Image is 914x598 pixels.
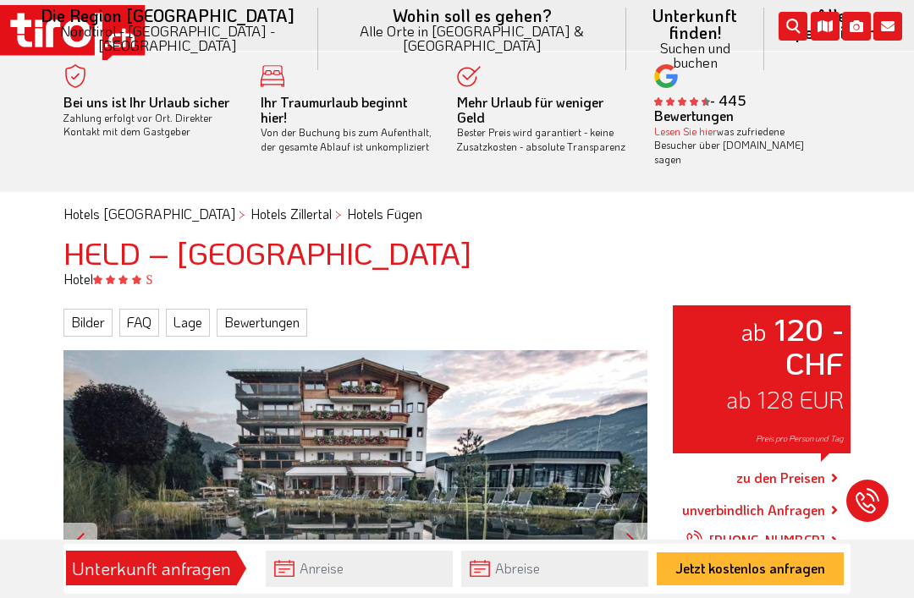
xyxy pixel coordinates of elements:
div: was zufriedene Besucher über [DOMAIN_NAME] sagen [654,124,826,167]
div: Bester Preis wird garantiert - keine Zusatzkosten - absolute Transparenz [457,96,629,154]
a: Bilder [63,309,113,336]
h1: HELD – [GEOGRAPHIC_DATA] [63,236,851,270]
a: unverbindlich Anfragen [682,500,825,520]
small: Nordtirol - [GEOGRAPHIC_DATA] - [GEOGRAPHIC_DATA] [37,24,298,52]
div: Unterkunft anfragen [71,554,231,583]
i: Fotogalerie [842,12,871,41]
b: Mehr Urlaub für weniger Geld [457,93,603,126]
input: Abreise [461,551,648,587]
div: Von der Buchung bis zum Aufenthalt, der gesamte Ablauf ist unkompliziert [261,96,432,154]
a: Lesen Sie hier [654,124,717,138]
input: Anreise [266,551,453,587]
i: Karte öffnen [811,12,840,41]
strong: 120 - CHF [774,309,844,382]
span: Preis pro Person und Tag [756,433,844,444]
a: zu den Preisen [736,457,825,499]
b: Bei uns ist Ihr Urlaub sicher [63,93,229,111]
a: Lage [166,309,210,336]
div: Zahlung erfolgt vor Ort. Direkter Kontakt mit dem Gastgeber [63,96,235,139]
a: [PHONE_NUMBER] [685,520,825,562]
small: Alle Orte in [GEOGRAPHIC_DATA] & [GEOGRAPHIC_DATA] [339,24,606,52]
i: Kontakt [873,12,902,41]
small: ab [741,315,767,347]
a: Hotels Zillertal [251,205,332,222]
b: Ihr Traumurlaub beginnt hier! [261,93,407,126]
a: Bewertungen [217,309,307,336]
b: - 445 Bewertungen [654,91,746,124]
a: Hotels [GEOGRAPHIC_DATA] [63,205,235,222]
a: FAQ [119,309,159,336]
span: ab 128 EUR [726,384,844,414]
a: Hotels Fügen [347,205,422,222]
div: Hotel [51,270,863,288]
small: Suchen und buchen [647,41,744,69]
button: Jetzt kostenlos anfragen [657,552,844,585]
